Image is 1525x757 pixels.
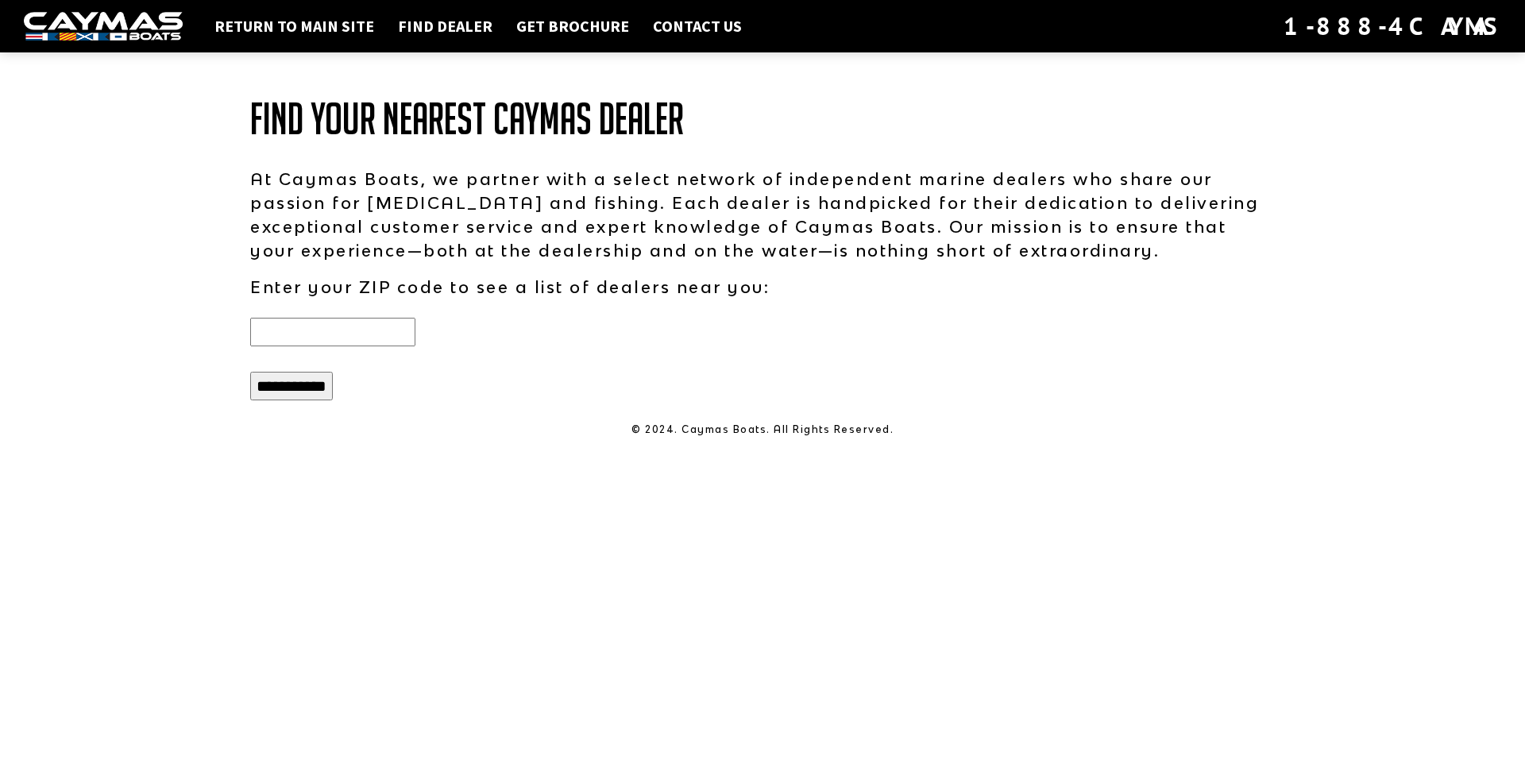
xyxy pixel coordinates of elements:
[250,275,1275,299] p: Enter your ZIP code to see a list of dealers near you:
[1284,9,1501,44] div: 1-888-4CAYMAS
[390,16,500,37] a: Find Dealer
[250,95,1275,143] h1: Find Your Nearest Caymas Dealer
[250,167,1275,262] p: At Caymas Boats, we partner with a select network of independent marine dealers who share our pas...
[24,12,183,41] img: white-logo-c9c8dbefe5ff5ceceb0f0178aa75bf4bb51f6bca0971e226c86eb53dfe498488.png
[207,16,382,37] a: Return to main site
[250,423,1275,437] p: © 2024. Caymas Boats. All Rights Reserved.
[508,16,637,37] a: Get Brochure
[645,16,750,37] a: Contact Us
